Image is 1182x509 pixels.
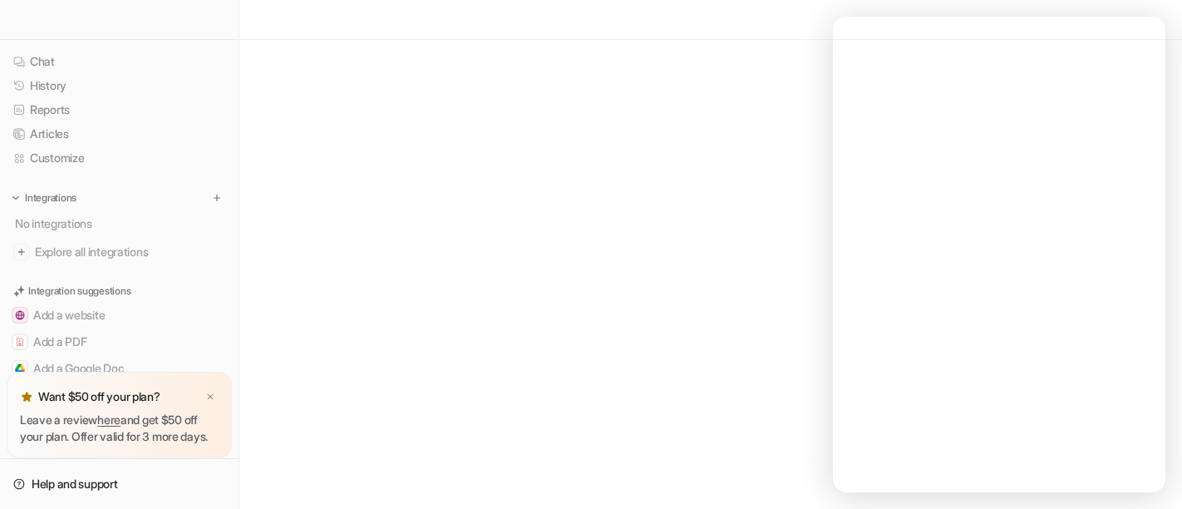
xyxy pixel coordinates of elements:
[7,74,232,97] a: History
[7,122,232,146] a: Articles
[97,413,121,427] a: here
[7,146,232,170] a: Customize
[13,244,30,260] img: explore all integrations
[7,302,232,329] button: Add a websiteAdd a website
[205,392,215,403] img: x
[211,192,223,204] img: menu_add.svg
[15,310,25,320] img: Add a website
[7,190,81,206] button: Integrations
[10,210,232,237] div: No integrations
[20,390,33,403] img: star
[10,192,22,204] img: expand menu
[25,191,76,205] p: Integrations
[28,284,131,299] p: Integration suggestions
[7,98,232,121] a: Reports
[7,329,232,355] button: Add a PDFAdd a PDF
[833,17,1165,492] iframe: Intercom live chat
[7,355,232,382] button: Add a Google DocAdd a Google Doc
[20,412,219,445] p: Leave a review and get $50 off your plan. Offer valid for 3 more days.
[38,388,160,405] p: Want $50 off your plan?
[7,240,232,264] a: Explore all integrations
[35,239,225,265] span: Explore all integrations
[7,472,232,496] a: Help and support
[7,50,232,73] a: Chat
[15,337,25,347] img: Add a PDF
[15,363,25,373] img: Add a Google Doc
